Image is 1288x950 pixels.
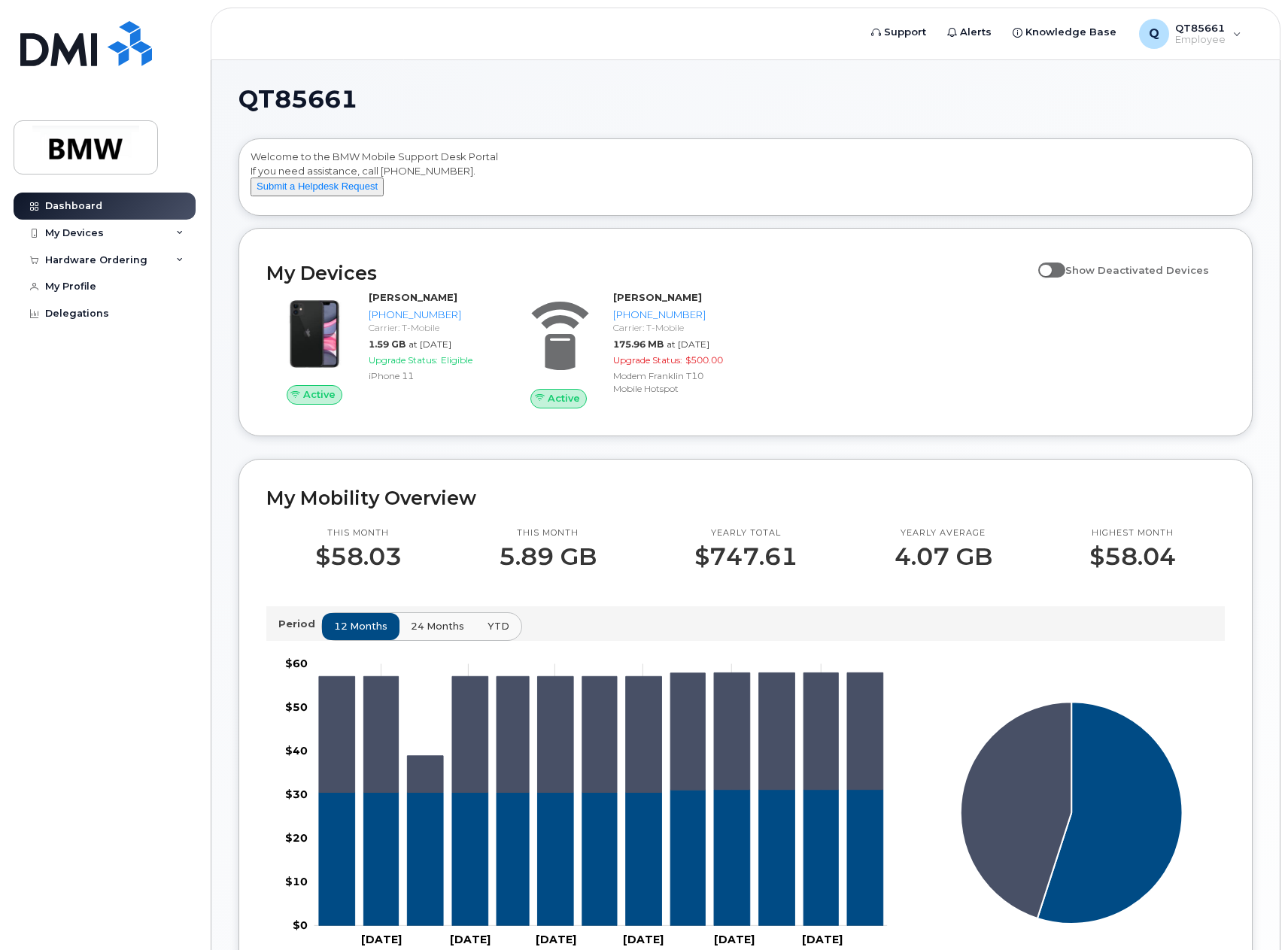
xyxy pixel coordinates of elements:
[285,744,308,757] tspan: $40
[667,338,709,350] span: at [DATE]
[369,308,487,322] div: [PHONE_NUMBER]
[694,543,797,570] p: $747.61
[499,543,597,570] p: 5.89 GB
[369,291,457,303] strong: [PERSON_NAME]
[266,487,1225,509] h2: My Mobility Overview
[369,369,487,382] div: iPhone 11
[293,918,308,932] tspan: $0
[266,262,1031,284] h2: My Devices
[362,933,402,946] tspan: [DATE]
[315,527,402,539] p: This month
[369,321,487,334] div: Carrier: T-Mobile
[369,354,438,366] span: Upgrade Status:
[694,527,797,539] p: Yearly total
[450,933,491,946] tspan: [DATE]
[266,290,493,405] a: Active[PERSON_NAME][PHONE_NUMBER]Carrier: T-Mobile1.59 GBat [DATE]Upgrade Status:EligibleiPhone 11
[536,933,576,946] tspan: [DATE]
[238,88,357,111] span: QT85661
[319,790,883,926] g: 409-504-5552
[613,338,664,350] span: 175.96 MB
[802,933,843,946] tspan: [DATE]
[895,543,992,570] p: 4.07 GB
[685,354,723,366] span: $500.00
[613,321,731,334] div: Carrier: T-Mobile
[369,338,406,350] span: 1.59 GB
[613,369,731,395] div: Modem Franklin T10 Mobile Hotspot
[278,298,351,370] img: iPhone_11.jpg
[1089,543,1176,570] p: $58.04
[715,933,755,946] tspan: [DATE]
[613,291,702,303] strong: [PERSON_NAME]
[623,933,664,946] tspan: [DATE]
[548,391,580,405] span: Active
[285,657,308,670] tspan: $60
[285,700,308,714] tspan: $50
[285,788,308,801] tspan: $30
[499,527,597,539] p: This month
[613,308,731,322] div: [PHONE_NUMBER]
[251,180,384,192] a: Submit a Helpdesk Request
[1038,256,1050,268] input: Show Deactivated Devices
[315,543,402,570] p: $58.03
[303,387,336,402] span: Active
[251,150,1241,210] div: Welcome to the BMW Mobile Support Desk Portal If you need assistance, call [PHONE_NUMBER].
[511,290,737,408] a: Active[PERSON_NAME][PHONE_NUMBER]Carrier: T-Mobile175.96 MBat [DATE]Upgrade Status:$500.00Modem F...
[278,617,321,631] p: Period
[488,619,509,633] span: YTD
[285,831,308,845] tspan: $20
[1089,527,1176,539] p: Highest month
[319,673,883,793] g: 401-677-8125
[409,338,451,350] span: at [DATE]
[895,527,992,539] p: Yearly average
[613,354,682,366] span: Upgrade Status:
[411,619,464,633] span: 24 months
[251,178,384,196] button: Submit a Helpdesk Request
[1065,264,1209,276] span: Show Deactivated Devices
[285,875,308,888] tspan: $10
[961,703,1183,924] g: Series
[441,354,472,366] span: Eligible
